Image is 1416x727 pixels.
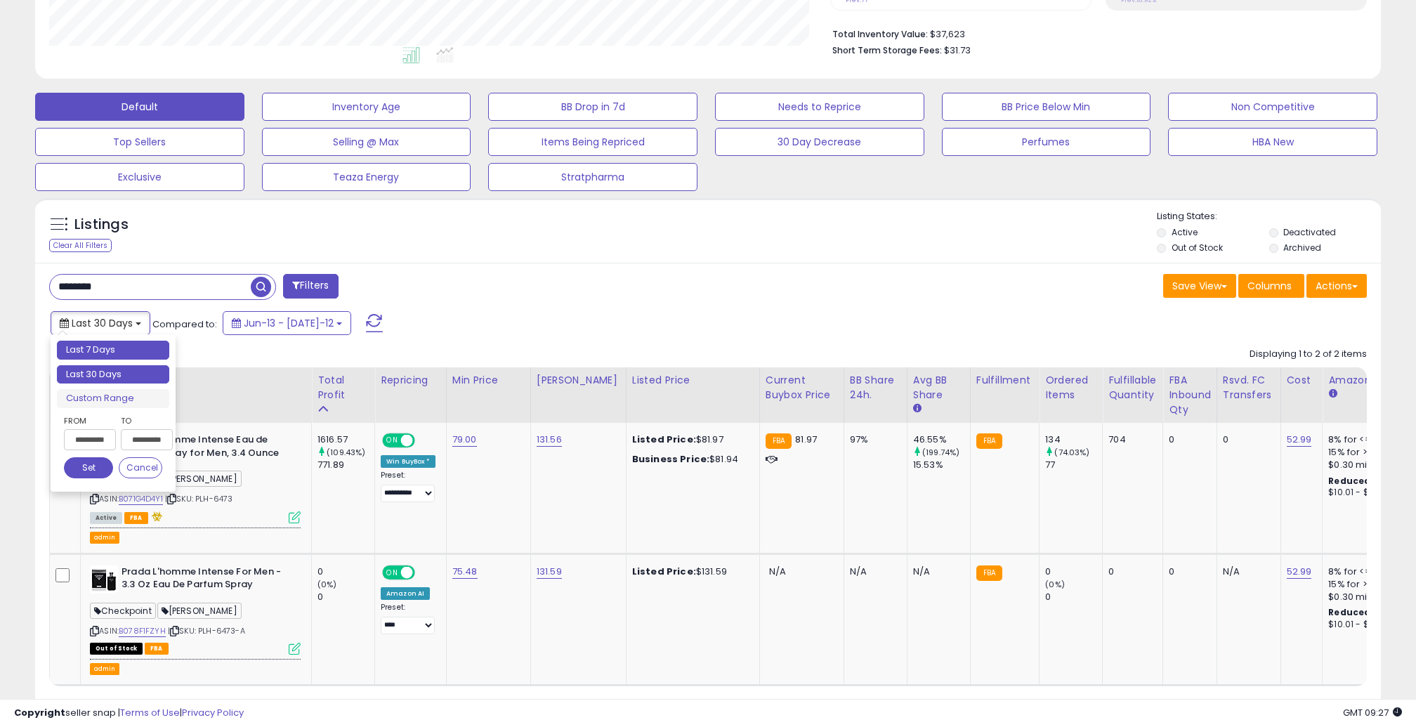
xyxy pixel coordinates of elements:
[119,625,166,637] a: B078F1FZYH
[317,579,337,590] small: (0%)
[1169,373,1211,417] div: FBA inbound Qty
[413,566,435,578] span: OFF
[262,163,471,191] button: Teaza Energy
[381,587,430,600] div: Amazon AI
[35,163,244,191] button: Exclusive
[1287,565,1312,579] a: 52.99
[1172,226,1198,238] label: Active
[317,373,369,402] div: Total Profit
[1168,93,1377,121] button: Non Competitive
[1045,459,1102,471] div: 77
[14,706,65,719] strong: Copyright
[1045,565,1102,578] div: 0
[1250,348,1367,361] div: Displaying 1 to 2 of 2 items
[537,565,562,579] a: 131.59
[327,447,365,458] small: (109.43%)
[913,565,959,578] div: N/A
[1054,447,1089,458] small: (74.03%)
[35,128,244,156] button: Top Sellers
[832,44,942,56] b: Short Term Storage Fees:
[944,44,971,57] span: $31.73
[51,311,150,335] button: Last 30 Days
[913,459,970,471] div: 15.53%
[715,93,924,121] button: Needs to Reprice
[537,373,620,388] div: [PERSON_NAME]
[1169,565,1206,578] div: 0
[262,93,471,121] button: Inventory Age
[90,433,301,522] div: ASIN:
[452,565,478,579] a: 75.48
[1045,591,1102,603] div: 0
[1108,565,1152,578] div: 0
[1163,274,1236,298] button: Save View
[283,274,338,299] button: Filters
[766,433,792,449] small: FBA
[1045,433,1102,446] div: 134
[942,93,1151,121] button: BB Price Below Min
[1223,565,1270,578] div: N/A
[922,447,959,458] small: (199.74%)
[90,532,119,544] button: admin
[381,603,435,634] div: Preset:
[317,433,374,446] div: 1616.57
[168,625,245,636] span: | SKU: PLH-6473-A
[121,414,162,428] label: To
[452,433,477,447] a: 79.00
[632,565,696,578] b: Listed Price:
[1287,373,1317,388] div: Cost
[152,317,217,331] span: Compared to:
[832,28,928,40] b: Total Inventory Value:
[90,512,122,524] span: All listings currently available for purchase on Amazon
[942,128,1151,156] button: Perfumes
[1287,433,1312,447] a: 52.99
[182,706,244,719] a: Privacy Policy
[49,239,112,252] div: Clear All Filters
[1169,433,1206,446] div: 0
[120,706,180,719] a: Terms of Use
[90,565,301,653] div: ASIN:
[795,433,817,446] span: 81.97
[262,128,471,156] button: Selling @ Max
[57,341,169,360] li: Last 7 Days
[413,435,435,447] span: OFF
[64,414,113,428] label: From
[632,433,749,446] div: $81.97
[72,316,133,330] span: Last 30 Days
[124,512,148,524] span: FBA
[769,565,786,578] span: N/A
[90,603,156,619] span: Checkpoint
[90,643,143,655] span: All listings that are currently out of stock and unavailable for purchase on Amazon
[1108,373,1157,402] div: Fulfillable Quantity
[122,433,292,463] b: Prada L'homme Intense Eau de Parfum Spray for Men, 3.4 Ounce
[381,455,435,468] div: Win BuyBox *
[223,311,351,335] button: Jun-13 - [DATE]-12
[913,373,964,402] div: Avg BB Share
[244,316,334,330] span: Jun-13 - [DATE]-12
[632,565,749,578] div: $131.59
[913,402,922,415] small: Avg BB Share.
[537,433,562,447] a: 131.56
[157,603,242,619] span: [PERSON_NAME]
[766,373,838,402] div: Current Buybox Price
[632,452,709,466] b: Business Price:
[86,373,306,388] div: Title
[1045,373,1096,402] div: Ordered Items
[488,128,697,156] button: Items Being Repriced
[145,643,169,655] span: FBA
[122,565,292,595] b: Prada L'homme Intense For Men - 3.3 Oz Eau De Parfum Spray
[452,373,525,388] div: Min Price
[850,565,896,578] div: N/A
[381,471,435,502] div: Preset:
[165,493,233,504] span: | SKU: PLH-6473
[1328,388,1337,400] small: Amazon Fees.
[632,373,754,388] div: Listed Price
[850,433,896,446] div: 97%
[1223,373,1275,402] div: Rsvd. FC Transfers
[119,493,163,505] a: B071G4D4Y1
[317,565,374,578] div: 0
[317,459,374,471] div: 771.89
[976,565,1002,581] small: FBA
[57,389,169,408] li: Custom Range
[1108,433,1152,446] div: 704
[1168,128,1377,156] button: HBA New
